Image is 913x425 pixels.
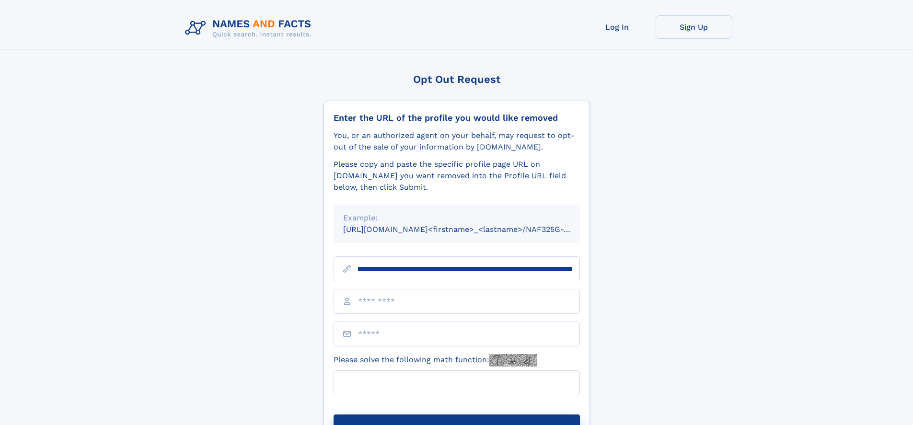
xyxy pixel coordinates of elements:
[181,15,319,41] img: Logo Names and Facts
[334,130,580,153] div: You, or an authorized agent on your behalf, may request to opt-out of the sale of your informatio...
[343,212,570,224] div: Example:
[334,159,580,193] div: Please copy and paste the specific profile page URL on [DOMAIN_NAME] you want removed into the Pr...
[579,15,656,39] a: Log In
[334,354,537,367] label: Please solve the following math function:
[334,113,580,123] div: Enter the URL of the profile you would like removed
[324,73,590,85] div: Opt Out Request
[343,225,598,234] small: [URL][DOMAIN_NAME]<firstname>_<lastname>/NAF325G-xxxxxxxx
[656,15,732,39] a: Sign Up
